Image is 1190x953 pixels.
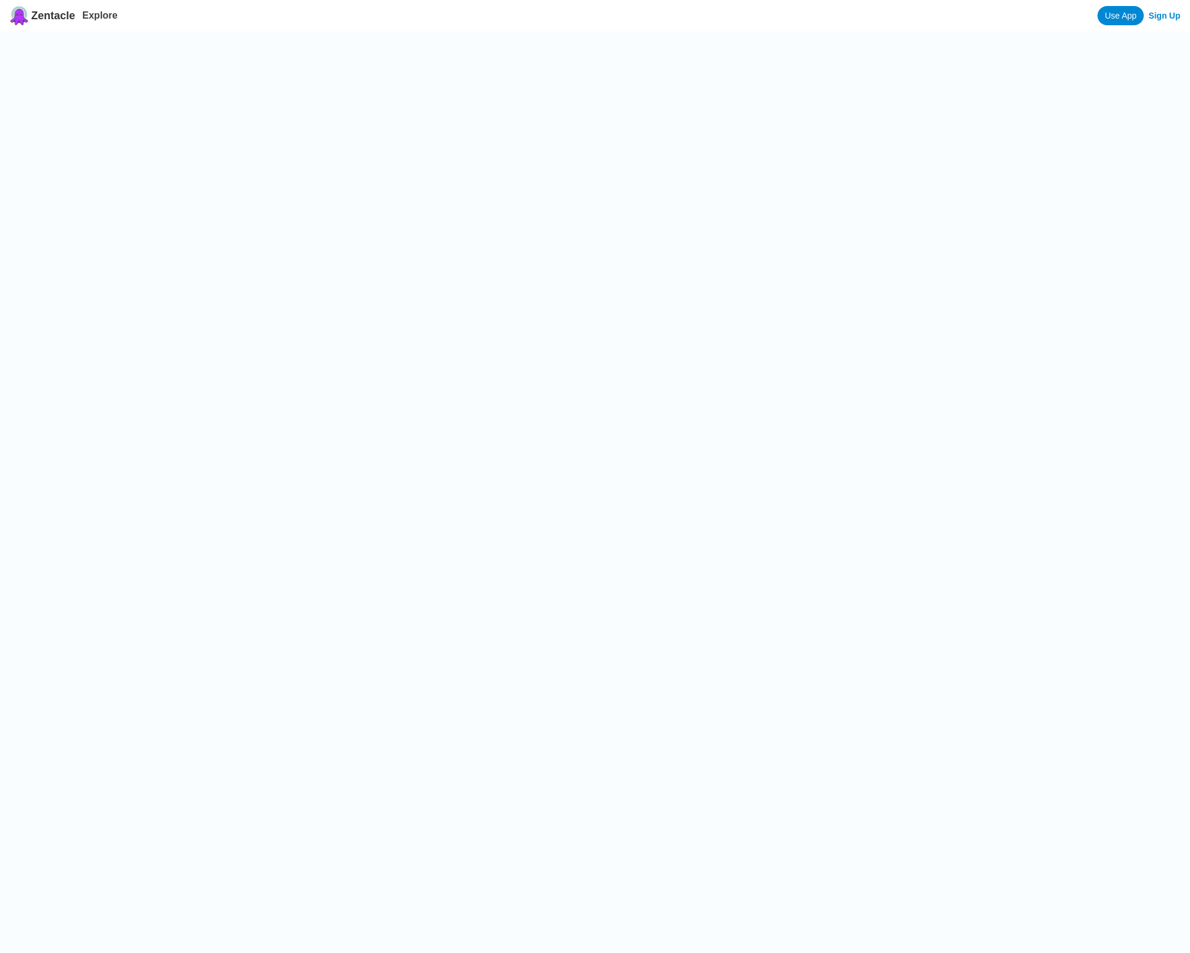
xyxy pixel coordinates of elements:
a: Use App [1097,6,1144,25]
img: Zentacle logo [10,6,29,25]
span: Zentacle [31,10,75,22]
a: Zentacle logoZentacle [10,6,75,25]
a: Explore [82,10,118,20]
a: Sign Up [1149,11,1180,20]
